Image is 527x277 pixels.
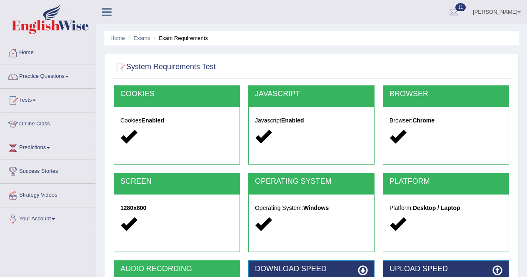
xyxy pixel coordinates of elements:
a: Predictions [0,136,95,157]
h2: JAVASCRIPT [255,90,368,98]
h5: Javascript [255,117,368,124]
strong: Chrome [412,117,435,124]
strong: Enabled [142,117,164,124]
strong: Windows [303,205,329,211]
h2: UPLOAD SPEED [390,265,502,273]
strong: Desktop / Laptop [413,205,460,211]
a: Your Account [0,207,95,228]
a: Practice Questions [0,65,95,86]
h5: Cookies [120,117,233,124]
h2: COOKIES [120,90,233,98]
a: Home [110,35,125,41]
a: Strategy Videos [0,184,95,205]
li: Exam Requirements [152,34,208,42]
h2: BROWSER [390,90,502,98]
h2: SCREEN [120,177,233,186]
strong: 1280x800 [120,205,146,211]
h5: Platform: [390,205,502,211]
a: Home [0,41,95,62]
h2: System Requirements Test [114,61,216,73]
h2: OPERATING SYSTEM [255,177,368,186]
h2: DOWNLOAD SPEED [255,265,368,273]
a: Tests [0,89,95,110]
strong: Enabled [281,117,304,124]
h2: AUDIO RECORDING [120,265,233,273]
a: Success Stories [0,160,95,181]
a: Exams [134,35,150,41]
span: 11 [455,3,466,11]
h2: PLATFORM [390,177,502,186]
h5: Browser: [390,117,502,124]
h5: Operating System: [255,205,368,211]
a: Online Class [0,112,95,133]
